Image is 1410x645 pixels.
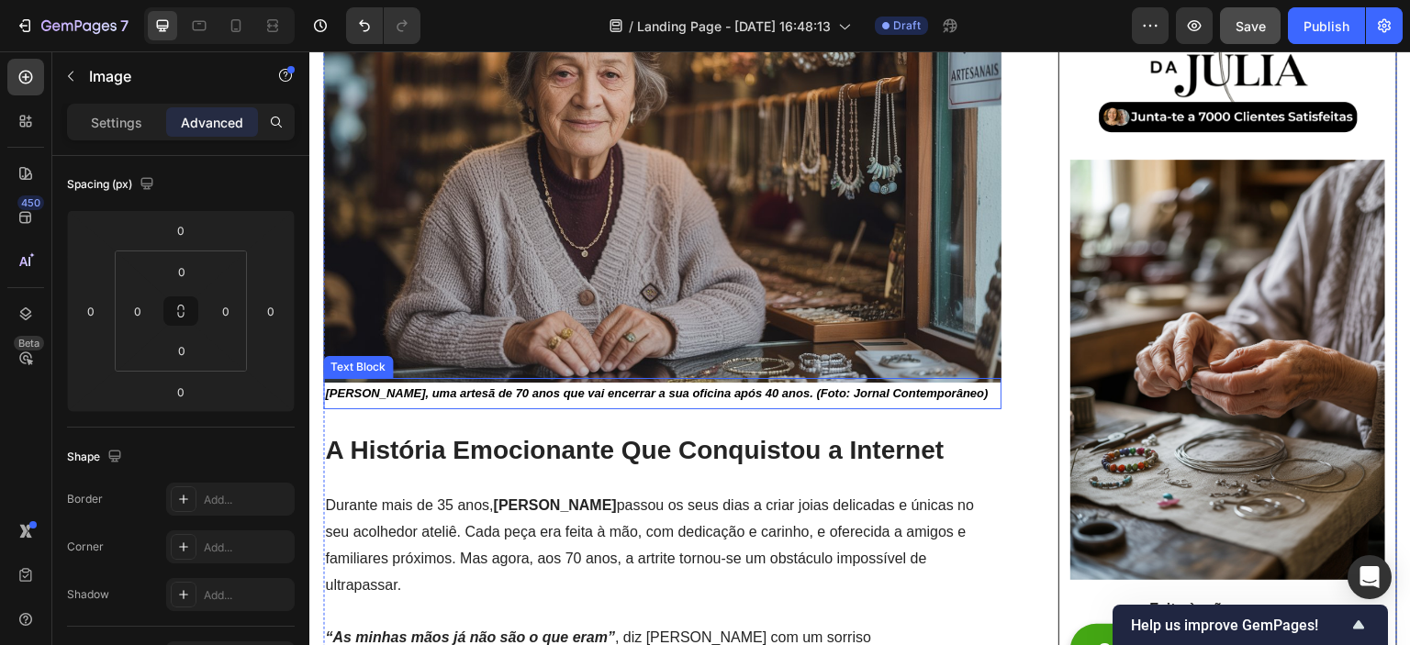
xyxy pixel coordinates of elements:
[1236,18,1266,34] span: Save
[67,445,126,470] div: Shape
[346,7,420,44] div: Undo/Redo
[14,327,692,358] div: Rich Text Editor. Editing area: main
[761,573,1076,625] a: CONFIRA AS [PERSON_NAME]
[91,113,142,132] p: Settings
[1304,17,1349,36] div: Publish
[181,113,243,132] p: Advanced
[257,297,285,325] input: 0
[893,17,921,34] span: Draft
[14,336,44,350] div: Beta
[67,172,158,197] div: Spacing (px)
[204,492,290,508] div: Add...
[67,586,109,603] div: Shadow
[16,335,678,349] strong: [PERSON_NAME], uma artesã de 70 anos que vai encerrar a sua oficina após 40 anos. (Foto: Jornal C...
[163,337,200,364] input: 0px
[14,381,692,417] h2: Rich Text Editor. Editing area: main
[1348,555,1392,599] div: Open Intercom Messenger
[309,51,1410,645] iframe: Design area
[89,65,245,87] p: Image
[212,297,240,325] input: 0px
[17,195,44,210] div: 450
[163,258,200,285] input: 0px
[77,297,105,325] input: 0
[761,108,1076,528] img: Alt Image
[629,17,633,36] span: /
[637,17,831,36] span: Landing Page - [DATE] 16:48:13
[67,491,103,507] div: Border
[204,587,290,604] div: Add...
[1288,7,1365,44] button: Publish
[1131,617,1348,634] span: Help us improve GemPages!
[16,578,306,594] strong: “As minhas mãos já não são o que eram”
[840,550,996,565] strong: Feito à mão com amor
[16,441,690,573] p: Durante mais de 35 anos, passou os seus dias a criar joias delicadas e únicas no seu acolhedor at...
[7,7,137,44] button: 7
[16,383,690,416] p: A História Emocionante Que Conquistou a Internet
[67,539,104,555] div: Corner
[120,15,129,37] p: 7
[17,307,80,324] div: Text Block
[162,217,199,244] input: 0
[1131,614,1370,636] button: Show survey - Help us improve GemPages!
[204,539,290,556] div: Add...
[789,587,1048,610] p: CONFIRA AS [PERSON_NAME]
[1220,7,1281,44] button: Save
[162,378,199,406] input: 0
[184,446,307,462] strong: [PERSON_NAME]
[761,543,1076,573] div: Rich Text Editor. Editing area: main
[124,297,151,325] input: 0px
